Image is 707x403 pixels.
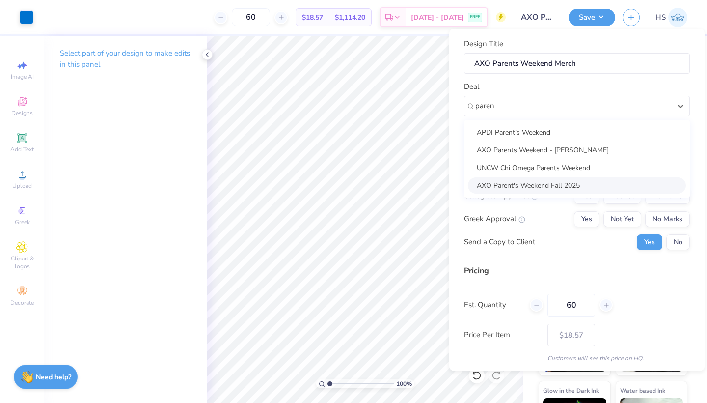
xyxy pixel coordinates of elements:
[637,234,662,250] button: Yes
[464,265,690,277] div: Pricing
[396,379,412,388] span: 100 %
[464,213,525,225] div: Greek Approval
[464,299,522,311] label: Est. Quantity
[36,373,71,382] strong: Need help?
[10,145,34,153] span: Add Text
[468,142,686,158] div: AXO Parents Weekend - [PERSON_NAME]
[11,73,34,81] span: Image AI
[603,188,641,204] button: Not Yet
[468,160,686,176] div: UNCW Chi Omega Parents Weekend
[668,8,687,27] img: Helen Slacik
[620,385,665,396] span: Water based Ink
[302,12,323,23] span: $18.57
[468,124,686,141] div: APDI Parent's Weekend
[645,188,690,204] button: No Marks
[470,14,480,21] span: FREE
[12,182,32,190] span: Upload
[5,255,39,270] span: Clipart & logos
[464,329,540,341] label: Price Per Item
[574,188,599,204] button: Yes
[11,109,33,117] span: Designs
[655,8,687,27] a: HS
[60,48,191,70] p: Select part of your design to make edits in this panel
[411,12,464,23] span: [DATE] - [DATE]
[464,354,690,363] div: Customers will see this price on HQ.
[464,81,479,92] label: Deal
[603,211,641,227] button: Not Yet
[513,7,561,27] input: Untitled Design
[547,294,595,317] input: – –
[655,12,666,23] span: HS
[464,236,535,248] div: Send a Copy to Client
[15,218,30,226] span: Greek
[666,234,690,250] button: No
[468,177,686,194] div: AXO Parent's Weekend Fall 2025
[464,38,503,50] label: Design Title
[645,211,690,227] button: No Marks
[543,385,599,396] span: Glow in the Dark Ink
[335,12,365,23] span: $1,114.20
[569,9,615,26] button: Save
[10,299,34,307] span: Decorate
[232,8,270,26] input: – –
[574,211,599,227] button: Yes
